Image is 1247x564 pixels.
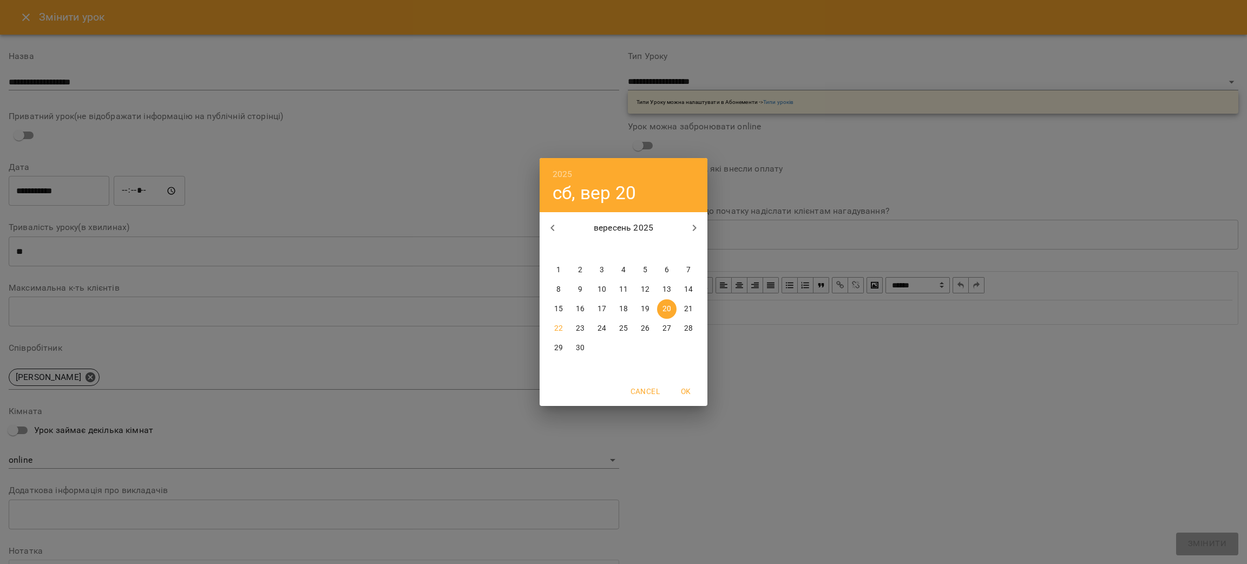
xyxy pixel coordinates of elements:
[684,284,693,295] p: 14
[619,304,628,314] p: 18
[554,304,563,314] p: 15
[621,265,626,276] p: 4
[556,284,561,295] p: 8
[641,284,649,295] p: 12
[665,265,669,276] p: 6
[614,260,633,280] button: 4
[641,323,649,334] p: 26
[598,284,606,295] p: 10
[570,319,590,338] button: 23
[549,260,568,280] button: 1
[592,299,612,319] button: 17
[549,319,568,338] button: 22
[576,304,585,314] p: 16
[662,323,671,334] p: 27
[679,319,698,338] button: 28
[592,280,612,299] button: 10
[549,244,568,255] span: пн
[592,244,612,255] span: ср
[673,385,699,398] span: OK
[554,323,563,334] p: 22
[549,299,568,319] button: 15
[592,319,612,338] button: 24
[662,304,671,314] p: 20
[626,382,664,401] button: Cancel
[576,323,585,334] p: 23
[592,260,612,280] button: 3
[631,385,660,398] span: Cancel
[635,299,655,319] button: 19
[549,280,568,299] button: 8
[578,284,582,295] p: 9
[598,304,606,314] p: 17
[679,280,698,299] button: 14
[635,319,655,338] button: 26
[662,284,671,295] p: 13
[553,167,573,182] button: 2025
[578,265,582,276] p: 2
[684,323,693,334] p: 28
[657,280,677,299] button: 13
[566,221,682,234] p: вересень 2025
[549,338,568,358] button: 29
[614,299,633,319] button: 18
[643,265,647,276] p: 5
[598,323,606,334] p: 24
[570,338,590,358] button: 30
[657,319,677,338] button: 27
[570,299,590,319] button: 16
[657,299,677,319] button: 20
[556,265,561,276] p: 1
[614,280,633,299] button: 11
[657,244,677,255] span: сб
[553,182,636,204] button: сб, вер 20
[570,260,590,280] button: 2
[576,343,585,353] p: 30
[635,280,655,299] button: 12
[554,343,563,353] p: 29
[668,382,703,401] button: OK
[614,319,633,338] button: 25
[600,265,604,276] p: 3
[657,260,677,280] button: 6
[635,260,655,280] button: 5
[641,304,649,314] p: 19
[570,244,590,255] span: вт
[684,304,693,314] p: 21
[619,284,628,295] p: 11
[679,299,698,319] button: 21
[679,260,698,280] button: 7
[570,280,590,299] button: 9
[619,323,628,334] p: 25
[686,265,691,276] p: 7
[679,244,698,255] span: нд
[614,244,633,255] span: чт
[635,244,655,255] span: пт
